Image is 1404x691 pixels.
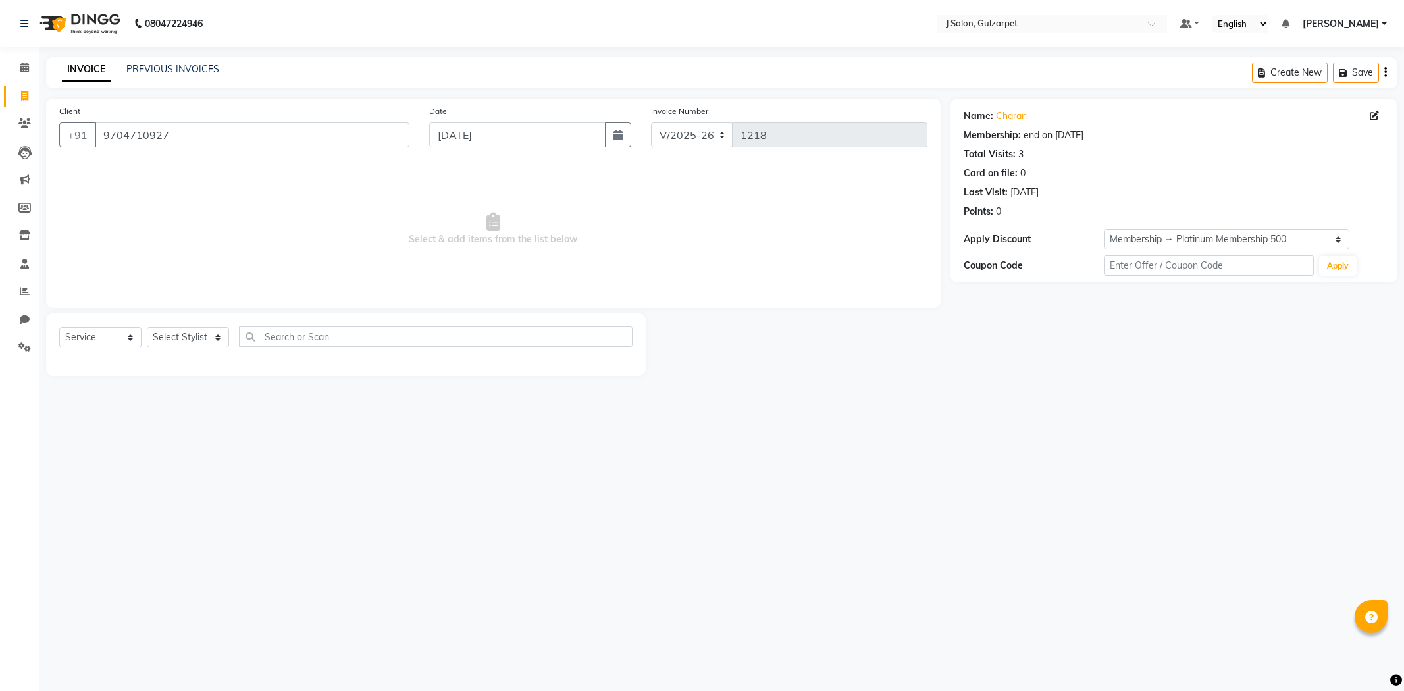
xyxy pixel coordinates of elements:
div: 0 [1020,166,1026,180]
div: Apply Discount [964,232,1104,246]
button: +91 [59,122,96,147]
div: 0 [996,205,1001,218]
img: logo [34,5,124,42]
a: PREVIOUS INVOICES [126,63,219,75]
b: 08047224946 [145,5,203,42]
label: Date [429,105,447,117]
div: 3 [1018,147,1024,161]
div: end on [DATE] [1024,128,1083,142]
input: Enter Offer / Coupon Code [1104,255,1314,276]
div: Membership: [964,128,1021,142]
button: Create New [1252,63,1328,83]
button: Apply [1319,256,1357,276]
input: Search or Scan [239,326,633,347]
div: [DATE] [1010,186,1039,199]
iframe: chat widget [1349,638,1391,678]
button: Save [1333,63,1379,83]
div: Points: [964,205,993,218]
label: Invoice Number [651,105,708,117]
a: Charan [996,109,1027,123]
div: Total Visits: [964,147,1016,161]
div: Card on file: [964,166,1018,180]
span: Select & add items from the list below [59,163,927,295]
span: [PERSON_NAME] [1303,17,1379,31]
div: Name: [964,109,993,123]
div: Last Visit: [964,186,1008,199]
input: Search by Name/Mobile/Email/Code [95,122,409,147]
a: INVOICE [62,58,111,82]
label: Client [59,105,80,117]
div: Coupon Code [964,259,1104,272]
